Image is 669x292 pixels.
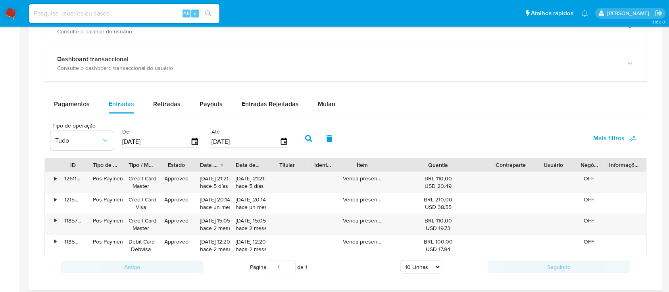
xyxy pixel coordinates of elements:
a: Sair [655,9,663,17]
span: s [194,10,196,17]
span: Alt [183,10,190,17]
p: adriano.brito@mercadolivre.com [607,10,652,17]
input: Pesquise usuários ou casos... [29,8,219,19]
span: Atalhos rápidos [531,9,573,17]
span: 3.160.0 [652,19,665,25]
a: Notificações [581,10,588,17]
button: search-icon [200,8,216,19]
